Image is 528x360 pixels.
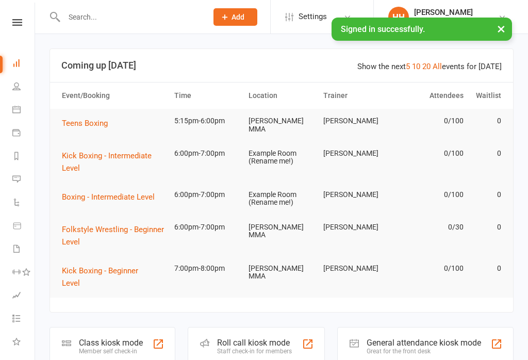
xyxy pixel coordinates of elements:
[12,331,36,354] a: What's New
[468,109,505,133] td: 0
[217,348,292,355] div: Staff check-in for members
[319,256,393,281] td: [PERSON_NAME]
[170,183,244,207] td: 6:00pm-7:00pm
[468,83,505,109] th: Waitlist
[393,215,468,239] td: 0/30
[12,99,36,122] a: Calendar
[79,348,143,355] div: Member self check-in
[79,338,143,348] div: Class kiosk mode
[62,223,165,248] button: Folkstyle Wrestling - Beginner Level
[12,215,36,238] a: Product Sales
[62,151,152,173] span: Kick Boxing - Intermediate Level
[12,145,36,169] a: Reports
[244,256,319,289] td: [PERSON_NAME] MMA
[62,150,165,174] button: Kick Boxing - Intermediate Level
[406,62,410,71] a: 5
[62,192,155,202] span: Boxing - Intermediate Level
[319,215,393,239] td: [PERSON_NAME]
[244,141,319,174] td: Example Room (Rename me!)
[170,141,244,166] td: 6:00pm-7:00pm
[244,215,319,248] td: [PERSON_NAME] MMA
[217,338,292,348] div: Roll call kiosk mode
[62,119,108,128] span: Teens Boxing
[319,109,393,133] td: [PERSON_NAME]
[393,183,468,207] td: 0/100
[62,191,162,203] button: Boxing - Intermediate Level
[433,62,442,71] a: All
[62,225,164,247] span: Folkstyle Wrestling - Beginner Level
[62,117,115,129] button: Teens Boxing
[170,83,244,109] th: Time
[468,215,505,239] td: 0
[412,62,420,71] a: 10
[367,338,481,348] div: General attendance kiosk mode
[414,8,488,17] div: [PERSON_NAME]
[170,256,244,281] td: 7:00pm-8:00pm
[299,5,327,28] span: Settings
[213,8,257,26] button: Add
[422,62,431,71] a: 20
[468,183,505,207] td: 0
[414,17,488,26] div: [PERSON_NAME] MMA
[319,141,393,166] td: [PERSON_NAME]
[393,109,468,133] td: 0/100
[12,53,36,76] a: Dashboard
[12,285,36,308] a: Assessments
[357,60,502,73] div: Show the next events for [DATE]
[393,256,468,281] td: 0/100
[393,83,468,109] th: Attendees
[170,215,244,239] td: 6:00pm-7:00pm
[57,83,170,109] th: Event/Booking
[468,256,505,281] td: 0
[62,265,165,289] button: Kick Boxing - Beginner Level
[232,13,244,21] span: Add
[61,60,502,71] h3: Coming up [DATE]
[468,141,505,166] td: 0
[319,83,393,109] th: Trainer
[244,109,319,141] td: [PERSON_NAME] MMA
[388,7,409,27] div: HH
[12,76,36,99] a: People
[492,18,510,40] button: ×
[170,109,244,133] td: 5:15pm-6:00pm
[61,10,200,24] input: Search...
[341,24,425,34] span: Signed in successfully.
[244,83,319,109] th: Location
[393,141,468,166] td: 0/100
[62,266,138,288] span: Kick Boxing - Beginner Level
[12,122,36,145] a: Payments
[319,183,393,207] td: [PERSON_NAME]
[367,348,481,355] div: Great for the front desk
[244,183,319,215] td: Example Room (Rename me!)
